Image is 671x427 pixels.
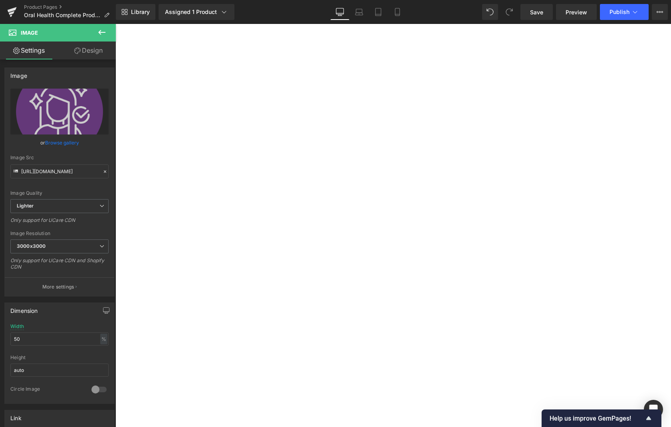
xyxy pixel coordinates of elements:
[652,4,668,20] button: More
[42,283,74,291] p: More settings
[330,4,349,20] a: Desktop
[482,4,498,20] button: Undo
[388,4,407,20] a: Mobile
[10,364,109,377] input: auto
[45,136,79,150] a: Browse gallery
[10,217,109,229] div: Only support for UCare CDN
[5,277,114,296] button: More settings
[600,4,649,20] button: Publish
[369,4,388,20] a: Tablet
[60,42,117,59] a: Design
[131,8,150,16] span: Library
[566,8,587,16] span: Preview
[165,8,228,16] div: Assigned 1 Product
[550,415,644,422] span: Help us improve GemPages!
[10,68,27,79] div: Image
[644,400,663,419] div: Open Intercom Messenger
[116,4,155,20] a: New Library
[10,257,109,275] div: Only support for UCare CDN and Shopify CDN
[10,386,83,394] div: Circle Image
[10,355,109,360] div: Height
[17,203,34,209] b: Lighter
[609,9,629,15] span: Publish
[556,4,597,20] a: Preview
[100,334,107,344] div: %
[550,413,653,423] button: Show survey - Help us improve GemPages!
[10,231,109,236] div: Image Resolution
[24,4,116,10] a: Product Pages
[349,4,369,20] a: Laptop
[10,138,109,147] div: or
[10,324,24,329] div: Width
[10,155,109,160] div: Image Src
[10,164,109,178] input: Link
[501,4,517,20] button: Redo
[530,8,543,16] span: Save
[10,303,38,314] div: Dimension
[17,243,46,249] b: 3000x3000
[10,410,22,421] div: Link
[24,12,101,18] span: Oral Health Complete Product Page
[10,190,109,196] div: Image Quality
[21,30,38,36] span: Image
[10,332,109,346] input: auto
